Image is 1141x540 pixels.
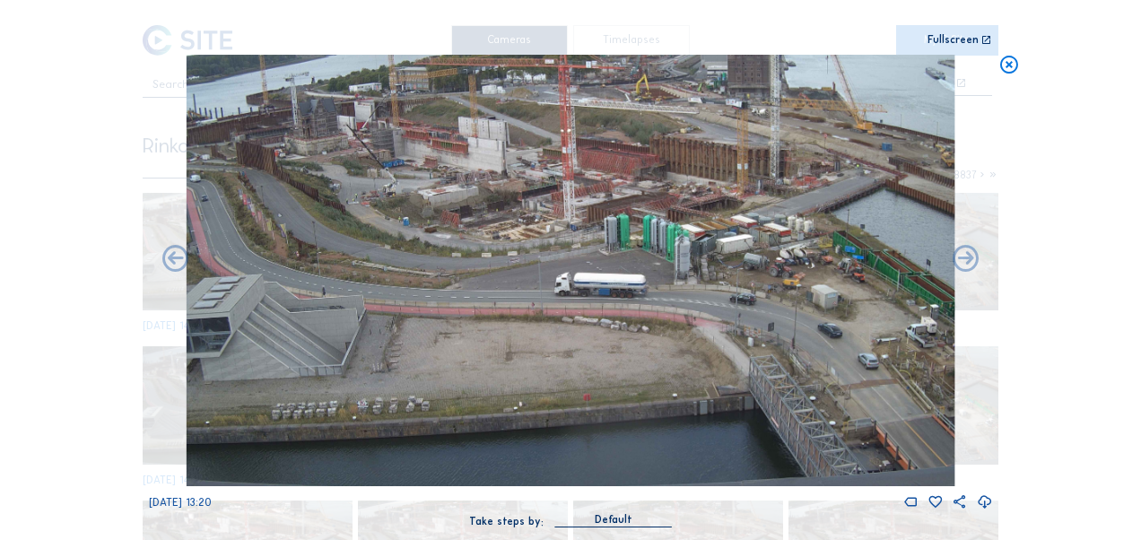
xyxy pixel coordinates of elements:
[595,511,632,527] div: Default
[469,517,544,527] div: Take steps by:
[555,511,672,527] div: Default
[950,244,981,275] i: Back
[149,496,212,509] span: [DATE] 13:20
[160,244,191,275] i: Forward
[187,55,954,487] img: Image
[928,35,979,47] div: Fullscreen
